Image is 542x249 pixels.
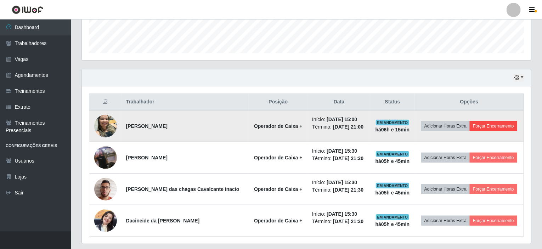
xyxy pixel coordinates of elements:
th: Data [308,94,370,111]
span: EM ANDAMENTO [376,183,410,188]
li: Término: [312,123,366,131]
span: EM ANDAMENTO [376,120,410,125]
time: [DATE] 15:00 [327,117,357,122]
strong: há 05 h e 45 min [376,190,410,196]
time: [DATE] 15:30 [327,211,357,217]
button: Adicionar Horas Extra [421,216,470,226]
button: Forçar Encerramento [470,184,517,194]
strong: Operador de Caixa + [254,155,303,160]
strong: Dacineide da [PERSON_NAME] [126,218,200,223]
th: Trabalhador [122,94,249,111]
button: Forçar Encerramento [470,216,517,226]
img: 1752513386175.jpeg [94,205,117,236]
li: Término: [312,155,366,162]
span: EM ANDAMENTO [376,151,410,157]
strong: [PERSON_NAME] das chagas Cavalcante inacio [126,186,239,192]
time: [DATE] 21:00 [333,124,363,130]
img: 1738680249125.jpeg [94,174,117,204]
li: Término: [312,218,366,225]
time: [DATE] 21:30 [333,187,363,193]
li: Início: [312,116,366,123]
img: 1745102593554.jpeg [94,111,117,141]
strong: [PERSON_NAME] [126,155,168,160]
strong: [PERSON_NAME] [126,123,168,129]
strong: há 06 h e 15 min [376,127,410,132]
button: Adicionar Horas Extra [421,121,470,131]
time: [DATE] 15:30 [327,180,357,185]
button: Forçar Encerramento [470,153,517,163]
strong: Operador de Caixa + [254,186,303,192]
li: Início: [312,210,366,218]
li: Início: [312,179,366,186]
strong: Operador de Caixa + [254,123,303,129]
time: [DATE] 15:30 [327,148,357,154]
li: Término: [312,186,366,194]
span: EM ANDAMENTO [376,214,410,220]
strong: Operador de Caixa + [254,218,303,223]
strong: há 05 h e 45 min [376,158,410,164]
th: Status [370,94,415,111]
img: CoreUI Logo [12,5,43,14]
button: Adicionar Horas Extra [421,153,470,163]
th: Posição [249,94,308,111]
th: Opções [415,94,524,111]
img: 1725070298663.jpeg [94,137,117,178]
time: [DATE] 21:30 [333,155,363,161]
time: [DATE] 21:30 [333,219,363,224]
button: Forçar Encerramento [470,121,517,131]
li: Início: [312,147,366,155]
strong: há 05 h e 45 min [376,221,410,227]
button: Adicionar Horas Extra [421,184,470,194]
